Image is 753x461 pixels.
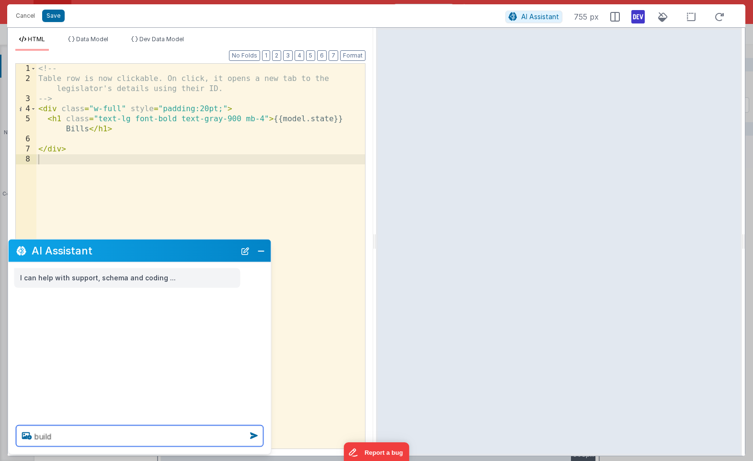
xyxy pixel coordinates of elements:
div: 5 [16,114,36,134]
span: Dev Data Model [139,35,184,43]
button: 1 [262,50,270,61]
button: New Chat [239,244,252,257]
div: 2 [16,74,36,94]
button: 2 [272,50,281,61]
div: 6 [16,134,36,144]
span: HTML [28,35,45,43]
div: 1 [16,64,36,74]
button: Close [255,244,267,257]
span: AI Assistant [521,12,559,21]
span: 755 px [574,11,599,23]
button: 5 [306,50,315,61]
button: 6 [317,50,327,61]
button: Cancel [11,9,40,23]
button: Save [42,10,65,22]
button: No Folds [229,50,260,61]
h2: AI Assistant [32,245,236,256]
button: 3 [283,50,293,61]
div: 4 [16,104,36,114]
p: I can help with support, schema and coding ... [20,272,235,284]
button: 4 [295,50,304,61]
button: 7 [329,50,338,61]
button: AI Assistant [505,11,562,23]
div: 8 [16,154,36,164]
button: Format [340,50,365,61]
span: Data Model [76,35,108,43]
div: 7 [16,144,36,154]
div: 3 [16,94,36,104]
